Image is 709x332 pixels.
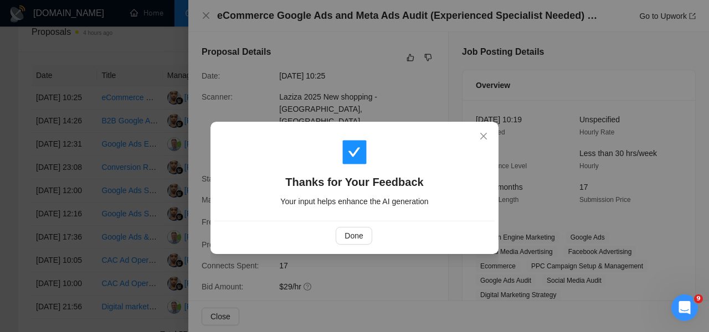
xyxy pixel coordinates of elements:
span: 9 [694,294,703,303]
button: Done [336,227,372,245]
h4: Thanks for Your Feedback [228,174,481,190]
span: Your input helps enhance the AI generation [280,197,428,206]
span: Done [345,230,363,242]
span: check-square [341,139,368,165]
iframe: Intercom live chat [671,294,698,321]
span: close [479,132,488,141]
button: Close [469,122,499,152]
